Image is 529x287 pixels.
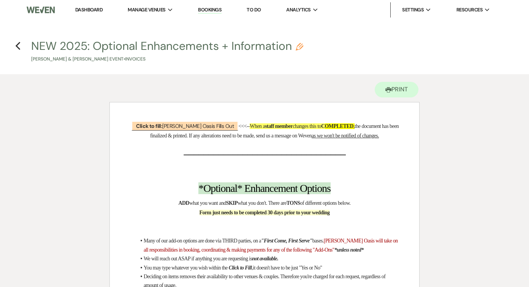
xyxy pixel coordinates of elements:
[250,123,265,129] span: When a
[287,200,300,206] strong: TONS
[293,123,321,129] span: changes this to
[128,6,165,14] span: Manage Venues
[456,6,483,14] span: Resources
[27,2,55,18] img: Weven Logo
[189,200,226,206] span: what you want and
[75,6,103,13] a: Dashboard
[252,256,278,261] em: not available.
[198,6,222,14] a: Bookings
[265,123,293,129] strong: staff member
[200,210,330,215] strong: Form just needs to be completed 30 days prior to your wedding
[247,6,261,13] a: To Do
[144,256,252,261] span: We will reach out ASAP if anything you are requesting is
[229,265,252,271] em: Click to Fill
[238,123,250,129] span: <<<--
[226,200,238,206] strong: SKIP
[31,40,303,63] button: NEW 2025: Optional Enhancements + Information[PERSON_NAME] & [PERSON_NAME] Event•Invoices
[238,200,287,206] span: what you don't. There are
[261,238,312,244] em: "First Come, First Serve"
[198,182,298,194] span: *Optional* Enhancement
[334,247,364,253] em: *unless noted*
[252,265,253,271] em: ,
[321,123,325,129] strong: C
[402,6,424,14] span: Settings
[144,238,399,252] span: [PERSON_NAME] Oasis will take on all responsibilities in booking, coordinating & making payments ...
[253,265,322,271] span: it doesn't have to be just "Yes or No"
[31,56,303,63] p: [PERSON_NAME] & [PERSON_NAME] Event • Invoices
[375,82,418,97] button: Print
[184,144,345,156] strong: _________________________________
[144,238,261,244] span: Many of our add-on options are done via THIRD parties, on a
[131,121,238,131] span: [PERSON_NAME] Oasis Fills Out
[300,200,350,206] span: of different options below.
[312,133,379,139] u: as we won't be notified of changes.
[312,238,324,244] span: bases.
[136,123,162,129] b: Click to fill:
[353,123,355,129] span: ,
[286,6,310,14] span: Analytics
[325,123,354,129] strong: OMPLETED
[179,200,190,206] strong: ADD
[144,265,228,271] span: You may type whatever you wish within the
[300,182,331,194] span: Options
